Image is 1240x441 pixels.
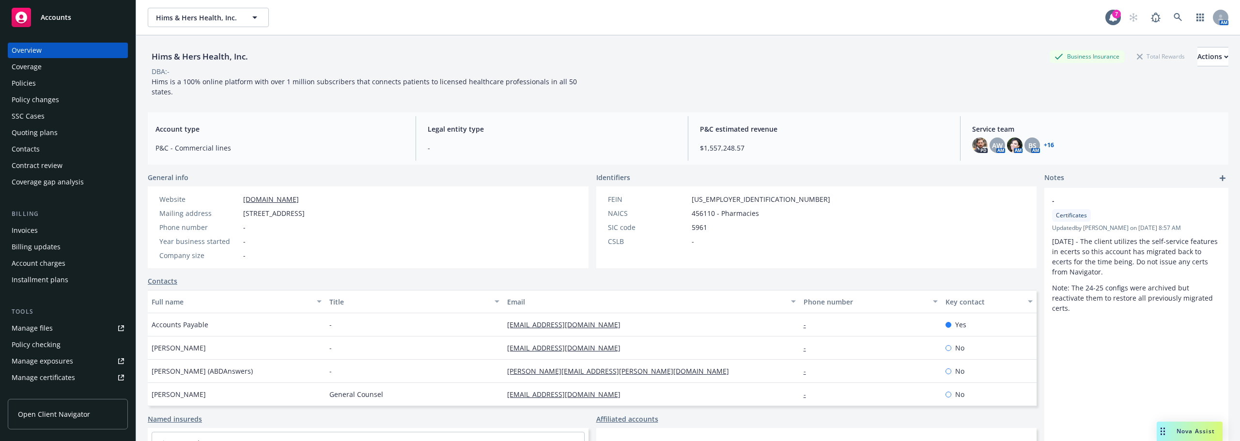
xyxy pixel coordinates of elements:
[8,337,128,352] a: Policy checking
[1028,140,1037,151] span: BS
[243,222,246,232] span: -
[152,366,253,376] span: [PERSON_NAME] (ABDAnswers)
[507,297,785,307] div: Email
[156,13,240,23] span: Hims & Hers Health, Inc.
[152,343,206,353] span: [PERSON_NAME]
[243,250,246,260] span: -
[8,209,128,219] div: Billing
[1146,8,1165,27] a: Report a Bug
[8,108,128,124] a: SSC Cases
[155,124,404,134] span: Account type
[148,172,188,182] span: General info
[608,222,688,232] div: SIC code
[329,319,332,330] span: -
[428,124,676,134] span: Legal entity type
[1157,422,1223,441] button: Nova Assist
[1177,427,1215,435] span: Nova Assist
[148,8,269,27] button: Hims & Hers Health, Inc.
[1050,50,1124,62] div: Business Insurance
[148,414,202,424] a: Named insureds
[1132,50,1190,62] div: Total Rewards
[12,141,40,157] div: Contacts
[804,320,814,329] a: -
[8,223,128,238] a: Invoices
[700,124,948,134] span: P&C estimated revenue
[503,290,800,313] button: Email
[608,236,688,246] div: CSLB
[8,4,128,31] a: Accounts
[8,353,128,369] a: Manage exposures
[804,390,814,399] a: -
[329,366,332,376] span: -
[243,236,246,246] span: -
[12,223,38,238] div: Invoices
[608,194,688,204] div: FEIN
[18,409,90,419] span: Open Client Navigator
[972,137,988,153] img: photo
[12,59,42,75] div: Coverage
[159,208,239,218] div: Mailing address
[955,343,964,353] span: No
[1052,224,1221,232] span: Updated by [PERSON_NAME] on [DATE] 8:57 AM
[12,174,84,190] div: Coverage gap analysis
[804,343,814,352] a: -
[329,297,489,307] div: Title
[800,290,942,313] button: Phone number
[155,143,404,153] span: P&C - Commercial lines
[8,370,128,385] a: Manage certificates
[1168,8,1188,27] a: Search
[8,76,128,91] a: Policies
[8,59,128,75] a: Coverage
[1191,8,1210,27] a: Switch app
[329,389,383,399] span: General Counsel
[955,319,966,330] span: Yes
[8,272,128,288] a: Installment plans
[1052,236,1221,277] p: [DATE] - The client utilizes the self-service features in ecerts so this account has migrated bac...
[12,353,73,369] div: Manage exposures
[243,195,299,204] a: [DOMAIN_NAME]
[12,43,42,58] div: Overview
[1044,142,1054,148] a: +16
[955,366,964,376] span: No
[329,343,332,353] span: -
[692,236,694,246] span: -
[1052,196,1195,206] span: -
[955,389,964,399] span: No
[8,320,128,336] a: Manage files
[12,272,68,288] div: Installment plans
[1112,10,1121,18] div: 7
[1007,137,1023,153] img: photo
[507,390,628,399] a: [EMAIL_ADDRESS][DOMAIN_NAME]
[159,222,239,232] div: Phone number
[692,194,830,204] span: [US_EMPLOYER_IDENTIFICATION_NUMBER]
[992,140,1003,151] span: AW
[8,307,128,317] div: Tools
[12,256,65,271] div: Account charges
[159,250,239,260] div: Company size
[8,386,128,402] a: Manage claims
[1124,8,1143,27] a: Start snowing
[8,174,128,190] a: Coverage gap analysis
[972,124,1221,134] span: Service team
[942,290,1037,313] button: Key contact
[148,276,177,286] a: Contacts
[804,366,814,376] a: -
[596,414,658,424] a: Affiliated accounts
[507,320,628,329] a: [EMAIL_ADDRESS][DOMAIN_NAME]
[12,320,53,336] div: Manage files
[692,208,759,218] span: 456110 - Pharmacies
[152,389,206,399] span: [PERSON_NAME]
[428,143,676,153] span: -
[8,239,128,255] a: Billing updates
[507,343,628,352] a: [EMAIL_ADDRESS][DOMAIN_NAME]
[945,297,1022,307] div: Key contact
[12,108,45,124] div: SSC Cases
[148,290,325,313] button: Full name
[8,256,128,271] a: Account charges
[243,208,305,218] span: [STREET_ADDRESS]
[152,319,208,330] span: Accounts Payable
[1197,47,1228,66] button: Actions
[41,14,71,21] span: Accounts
